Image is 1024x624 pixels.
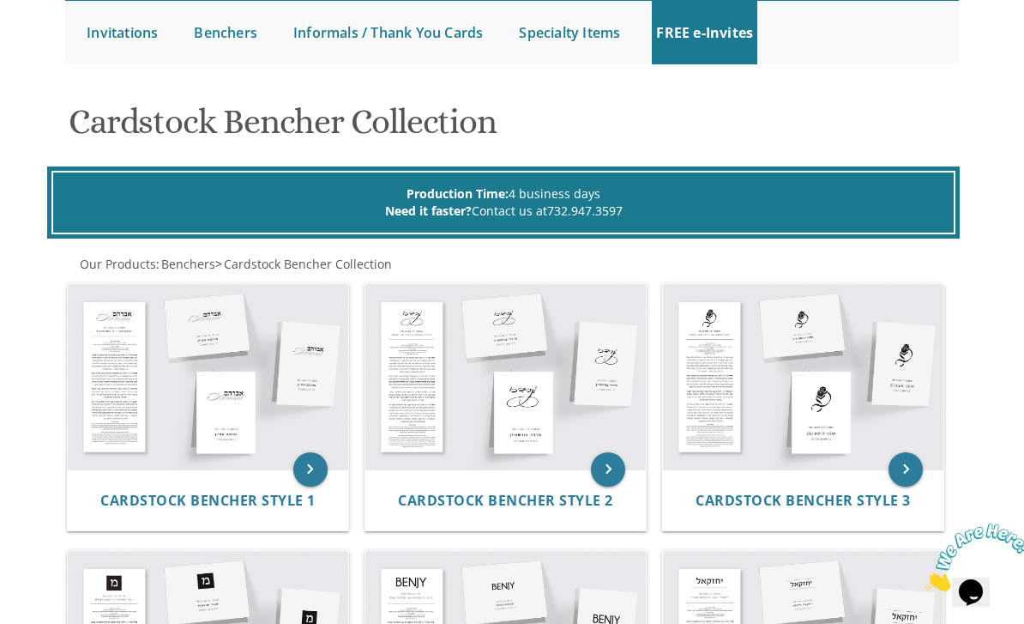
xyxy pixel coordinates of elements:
div: : [65,256,959,273]
a: keyboard_arrow_right [888,452,923,487]
span: Need it faster? [385,203,472,219]
a: Cardstock Bencher Style 3 [696,493,911,509]
a: Cardstock Bencher Style 2 [398,493,613,509]
span: Cardstock Bencher Style 1 [100,491,316,510]
span: Benchers [161,256,215,272]
a: FREE e-Invites [652,1,757,64]
iframe: chat widget [918,517,1024,598]
a: Informals / Thank You Cards [289,1,487,64]
a: Cardstock Bencher Collection [222,256,392,272]
span: Production Time: [407,185,509,202]
img: Cardstock Bencher Style 1 [68,284,348,469]
img: Chat attention grabber [7,7,113,75]
a: Invitations [82,1,162,64]
span: Cardstock Bencher Style 2 [398,491,613,510]
span: Cardstock Bencher Collection [224,256,392,272]
img: Cardstock Bencher Style 2 [365,284,646,469]
a: Benchers [190,1,262,64]
a: keyboard_arrow_right [293,452,328,487]
a: Our Products [78,256,156,272]
span: > [215,256,392,272]
div: 4 business days Contact us at [51,171,955,234]
a: keyboard_arrow_right [591,452,625,487]
h1: Cardstock Bencher Collection [69,103,955,154]
img: Cardstock Bencher Style 3 [663,284,943,469]
span: Cardstock Bencher Style 3 [696,491,911,510]
a: Benchers [160,256,215,272]
a: Specialty Items [515,1,624,64]
a: Cardstock Bencher Style 1 [100,493,316,509]
a: 732.947.3597 [547,203,623,219]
